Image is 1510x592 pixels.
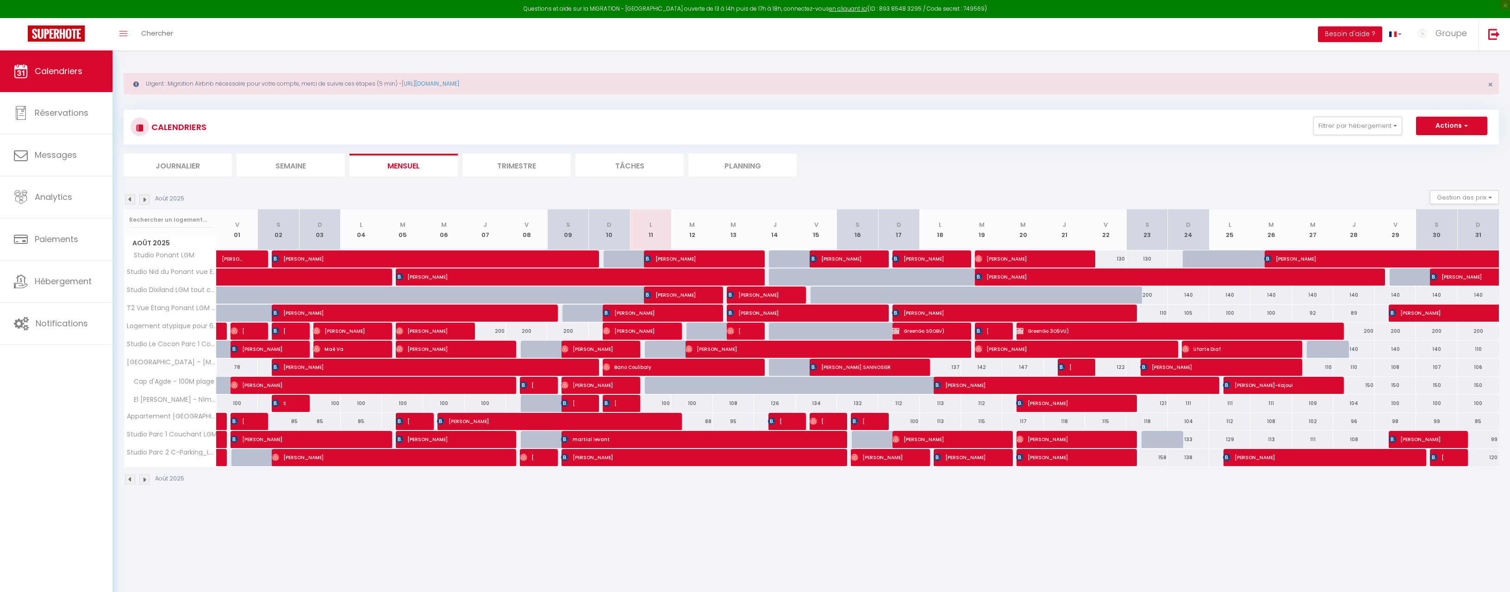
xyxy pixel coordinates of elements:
abbr: M [979,220,985,229]
div: 88 [671,413,712,430]
abbr: M [1310,220,1316,229]
div: 111 [1250,395,1292,412]
div: 99 [1416,413,1457,430]
abbr: L [939,220,942,229]
div: 100 [1457,395,1499,412]
div: 200 [465,323,506,340]
div: 85 [341,413,382,430]
div: 158 [1126,449,1167,466]
div: 200 [1375,323,1416,340]
span: [PERSON_NAME] [561,449,822,466]
div: 104 [1168,413,1209,430]
span: GreenGo S0OBV) [892,322,947,340]
span: [PERSON_NAME] [768,412,782,430]
div: 96 [1333,413,1374,430]
span: [PERSON_NAME] [437,412,657,430]
span: Réservations [35,107,88,118]
th: 10 [589,209,630,250]
span: [PERSON_NAME] [313,322,368,340]
span: Studio Dixiland LGM tout confort avec terrasse,parking, plage à pied [125,287,218,293]
div: 102 [1292,413,1333,430]
div: 130 [1085,250,1126,268]
span: [PERSON_NAME] [603,394,617,412]
div: 118 [1126,413,1167,430]
span: Logement atypique pour 6 p. en rdc et r-1 Écusson [125,323,218,330]
div: 112 [878,395,919,412]
div: 100 [630,395,671,412]
button: Filtrer par hébergement [1313,117,1402,135]
abbr: D [897,220,901,229]
th: 28 [1333,209,1374,250]
span: martial levant [561,430,822,448]
abbr: L [1229,220,1231,229]
th: 09 [547,209,588,250]
span: [PERSON_NAME] [520,449,534,466]
div: 100 [1209,305,1250,322]
div: 100 [1416,395,1457,412]
h3: CALENDRIERS [149,117,206,137]
span: [PERSON_NAME] [1058,358,1072,376]
th: 13 [713,209,754,250]
span: [PERSON_NAME] [892,430,988,448]
div: 150 [1416,377,1457,394]
abbr: S [566,220,570,229]
span: [PERSON_NAME] [975,250,1071,268]
span: [PERSON_NAME] [231,340,286,358]
span: Paiements [35,233,78,245]
div: 140 [1416,287,1457,304]
a: [PERSON_NAME] [217,413,221,430]
abbr: V [1104,220,1108,229]
button: Gestion des prix [1430,190,1499,204]
div: 140 [1292,287,1333,304]
span: × [1488,79,1493,90]
div: 104 [1333,395,1374,412]
div: 111 [1168,395,1209,412]
span: [PERSON_NAME] [272,322,286,340]
div: 137 [920,359,961,376]
abbr: M [730,220,736,229]
li: Mensuel [349,154,458,176]
span: Studio Ponant LGM [125,250,197,261]
li: Trimestre [462,154,571,176]
div: 200 [1416,323,1457,340]
th: 23 [1126,209,1167,250]
div: 113 [920,395,961,412]
div: 150 [1375,377,1416,394]
abbr: M [441,220,447,229]
th: 03 [299,209,340,250]
div: 140 [1250,287,1292,304]
iframe: LiveChat chat widget [1471,553,1510,592]
span: Calendriers [35,65,82,77]
span: Messages [35,149,77,161]
div: 85 [299,413,340,430]
abbr: V [235,220,239,229]
span: [PERSON_NAME] i Boix [396,412,410,430]
li: Planning [688,154,797,176]
div: 99 [1457,431,1499,448]
div: 105 [1168,305,1209,322]
a: ... Groupe [1409,18,1479,50]
div: 134 [796,395,837,412]
div: 108 [1375,359,1416,376]
li: Journalier [124,154,232,176]
span: [PERSON_NAME] [272,449,492,466]
span: [PERSON_NAME] [727,304,864,322]
span: [PERSON_NAME] [1140,358,1278,376]
div: 121 [1126,395,1167,412]
abbr: S [1145,220,1149,229]
div: 89 [1333,305,1374,322]
span: El [PERSON_NAME] - Nîmes Ecusson [125,395,218,405]
span: [PERSON_NAME] [727,322,741,340]
th: 12 [671,209,712,250]
span: Cap d'Agde - 100M plage [125,377,217,387]
span: [PERSON_NAME] [561,340,616,358]
span: [PERSON_NAME] [851,449,906,466]
div: 140 [1416,341,1457,358]
div: 100 [878,413,919,430]
div: 109 [1292,395,1333,412]
th: 06 [423,209,464,250]
abbr: L [360,220,362,229]
span: [PERSON_NAME] [975,340,1154,358]
img: logout [1488,28,1500,40]
th: 31 [1457,209,1499,250]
